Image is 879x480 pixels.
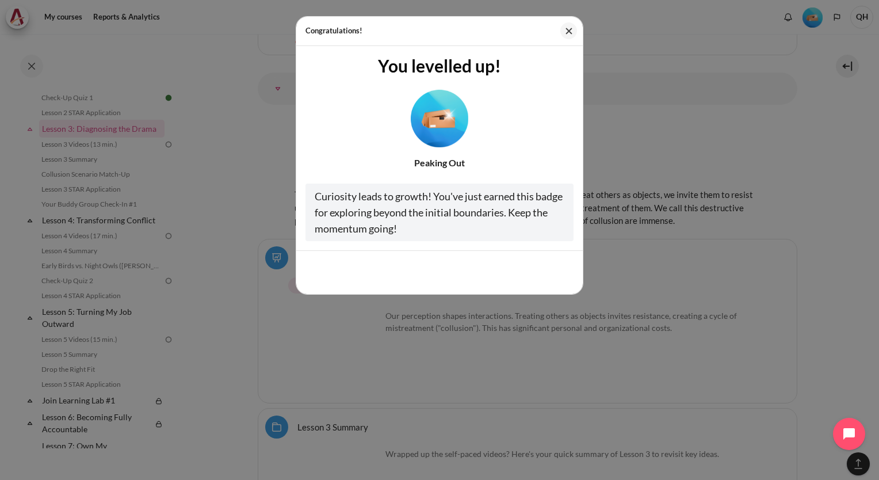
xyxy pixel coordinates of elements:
[305,55,574,76] h3: You levelled up!
[411,89,468,147] img: Level #2
[305,156,574,170] div: Peaking Out
[411,85,468,147] div: Level #2
[560,22,577,39] button: Close
[305,184,574,241] div: Curiosity leads to growth! You've just earned this badge for exploring beyond the initial boundar...
[305,25,362,37] h5: Congratulations!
